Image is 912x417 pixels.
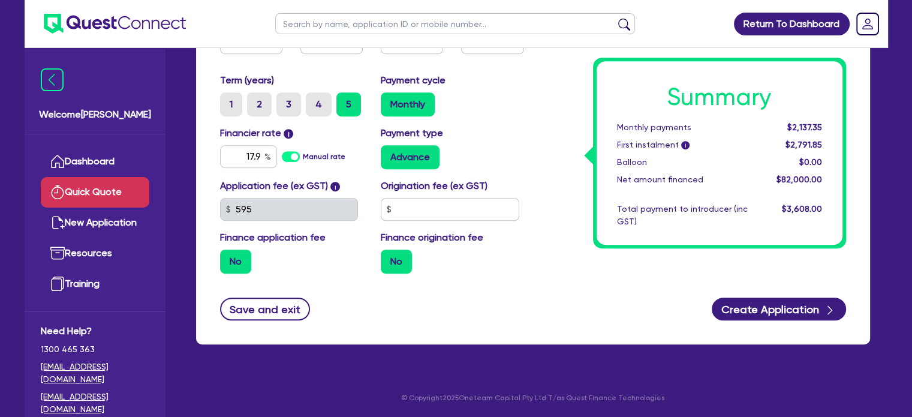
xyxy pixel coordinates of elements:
[381,230,483,245] label: Finance origination fee
[220,250,251,274] label: No
[44,14,186,34] img: quest-connect-logo-blue
[785,140,821,149] span: $2,791.85
[336,92,361,116] label: 5
[41,146,149,177] a: Dashboard
[220,179,328,193] label: Application fee (ex GST)
[247,92,272,116] label: 2
[275,13,635,34] input: Search by name, application ID or mobile number...
[50,277,65,291] img: training
[381,73,446,88] label: Payment cycle
[608,139,757,151] div: First instalment
[220,73,274,88] label: Term (years)
[39,107,151,122] span: Welcome [PERSON_NAME]
[220,230,326,245] label: Finance application fee
[799,157,821,167] span: $0.00
[276,92,301,116] label: 3
[330,182,340,191] span: i
[41,68,64,91] img: icon-menu-close
[41,269,149,299] a: Training
[852,8,883,40] a: Dropdown toggle
[608,203,757,228] div: Total payment to introducer (inc GST)
[284,129,293,139] span: i
[306,92,332,116] label: 4
[381,92,435,116] label: Monthly
[50,215,65,230] img: new-application
[787,122,821,132] span: $2,137.35
[50,246,65,260] img: resources
[220,298,311,320] button: Save and exit
[617,83,822,112] h1: Summary
[41,361,149,386] a: [EMAIL_ADDRESS][DOMAIN_NAME]
[734,13,850,35] a: Return To Dashboard
[41,324,149,338] span: Need Help?
[381,145,440,169] label: Advance
[608,173,757,186] div: Net amount financed
[381,250,412,274] label: No
[776,175,821,184] span: $82,000.00
[41,177,149,208] a: Quick Quote
[608,121,757,134] div: Monthly payments
[41,208,149,238] a: New Application
[41,391,149,416] a: [EMAIL_ADDRESS][DOMAIN_NAME]
[220,126,294,140] label: Financier rate
[608,156,757,169] div: Balloon
[41,343,149,356] span: 1300 465 363
[220,92,242,116] label: 1
[50,185,65,199] img: quick-quote
[381,126,443,140] label: Payment type
[712,298,846,320] button: Create Application
[681,142,690,150] span: i
[303,151,345,162] label: Manual rate
[188,392,878,403] p: © Copyright 2025 Oneteam Capital Pty Ltd T/as Quest Finance Technologies
[41,238,149,269] a: Resources
[781,204,821,214] span: $3,608.00
[381,179,487,193] label: Origination fee (ex GST)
